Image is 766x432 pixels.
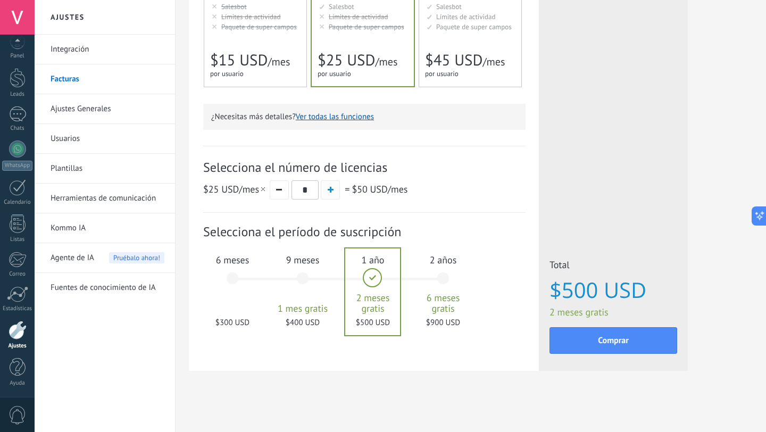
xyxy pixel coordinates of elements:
[329,2,354,11] span: Salesbot
[414,318,472,328] span: $900 USD
[203,183,239,195] span: $25 USD
[436,2,462,11] span: Salesbot
[549,327,677,354] button: Comprar
[482,55,505,69] span: /mes
[51,94,164,124] a: Ajustes Generales
[51,154,164,184] a: Plantillas
[2,236,33,243] div: Listas
[425,69,459,78] span: por usuario
[2,53,33,60] div: Panel
[598,337,629,344] span: Comprar
[436,22,512,31] span: Paquete de super campos
[211,112,518,122] p: ¿Necesitas más detalles?
[203,159,526,176] span: Selecciona el número de licencias
[51,273,164,303] a: Fuentes de conocimiento de IA
[221,12,281,21] span: Límites de actividad
[51,124,164,154] a: Usuarios
[204,254,261,266] span: 6 meses
[35,94,175,124] li: Ajustes Generales
[204,318,261,328] span: $300 USD
[274,254,331,266] span: 9 meses
[51,184,164,213] a: Herramientas de comunicación
[2,125,33,132] div: Chats
[51,64,164,94] a: Facturas
[549,278,677,302] span: $500 USD
[425,50,482,70] span: $45 USD
[51,35,164,64] a: Integración
[414,293,472,314] span: 6 meses gratis
[35,184,175,213] li: Herramientas de comunicación
[549,259,677,274] span: Total
[329,12,388,21] span: Límites de actividad
[268,55,290,69] span: /mes
[210,50,268,70] span: $15 USD
[2,199,33,206] div: Calendario
[2,161,32,171] div: WhatsApp
[2,91,33,98] div: Leads
[274,318,331,328] span: $400 USD
[345,183,349,195] span: =
[203,183,267,195] span: /mes
[221,22,297,31] span: Paquete de super campos
[2,380,33,387] div: Ayuda
[109,252,164,263] span: Pruébalo ahora!
[51,243,164,273] a: Agente de IA Pruébalo ahora!
[318,50,375,70] span: $25 USD
[210,69,244,78] span: por usuario
[35,154,175,184] li: Plantillas
[35,273,175,302] li: Fuentes de conocimiento de IA
[344,293,402,314] span: 2 meses gratis
[352,183,407,195] span: /mes
[375,55,397,69] span: /mes
[35,124,175,154] li: Usuarios
[2,305,33,312] div: Estadísticas
[344,318,402,328] span: $500 USD
[203,223,526,240] span: Selecciona el período de suscripción
[35,213,175,243] li: Kommo IA
[2,271,33,278] div: Correo
[344,254,402,266] span: 1 año
[352,183,387,195] span: $50 USD
[221,2,247,11] span: Salesbot
[414,254,472,266] span: 2 años
[274,303,331,314] span: 1 mes gratis
[549,306,677,318] span: 2 meses gratis
[318,69,351,78] span: por usuario
[329,22,404,31] span: Paquete de super campos
[35,35,175,64] li: Integración
[35,243,175,273] li: Agente de IA
[35,64,175,94] li: Facturas
[51,243,94,273] span: Agente de IA
[51,213,164,243] a: Kommo IA
[436,12,496,21] span: Límites de actividad
[296,112,374,122] button: Ver todas las funciones
[2,343,33,350] div: Ajustes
